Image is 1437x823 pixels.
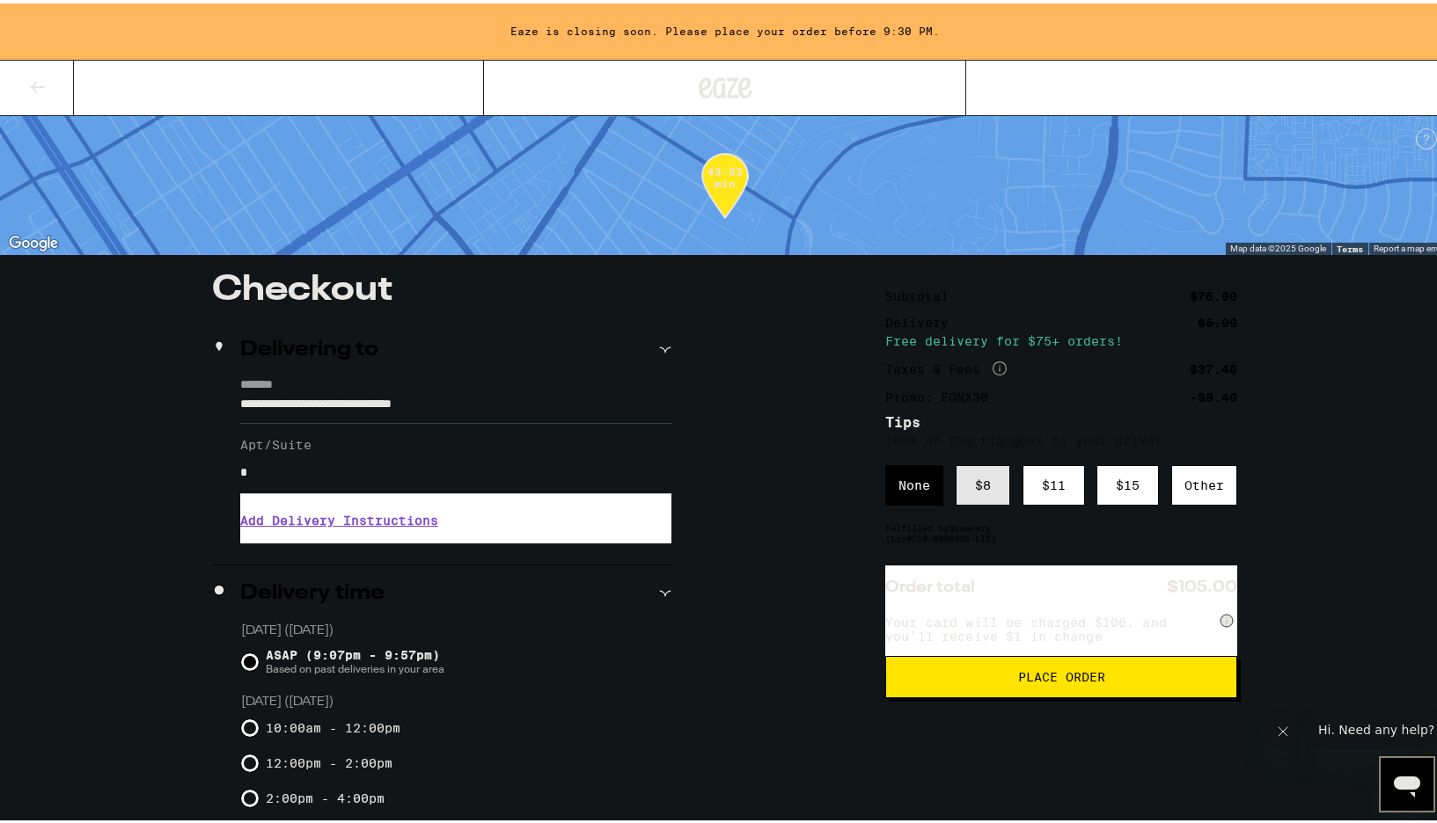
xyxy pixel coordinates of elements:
div: Other [1171,462,1237,502]
a: Open this area in Google Maps (opens a new window) [4,229,62,251]
span: Place Order [1018,667,1105,680]
span: Your card will be charged $106, and you’ll receive $1 in change [885,606,1216,640]
div: Subtotal [885,287,961,299]
div: $ 8 [956,462,1010,502]
h1: Checkout [212,269,671,304]
div: Taxes & Fees [885,358,1007,374]
div: Delivery [885,313,961,325]
p: We'll contact you at [PHONE_NUMBER] when we arrive [240,537,671,551]
a: Terms [1337,240,1363,251]
img: Google [4,229,62,251]
label: Apt/Suite [240,434,671,448]
span: Order total [885,576,975,592]
div: -$8.40 [1190,388,1237,400]
span: $105.00 [1167,576,1237,592]
h5: Tips [885,412,1237,426]
div: $76.00 [1190,287,1237,299]
h2: Delivering to [240,336,378,357]
h2: Delivery time [240,579,385,601]
iframe: Button to launch messaging window [1379,753,1435,809]
div: $ 15 [1096,462,1159,502]
span: Map data ©2025 Google [1230,240,1326,250]
div: None [885,462,943,502]
p: [DATE] ([DATE]) [241,690,671,707]
div: $ 11 [1023,462,1085,502]
div: $5.00 [1198,313,1237,325]
div: Promo: EQNX30 [885,388,1001,400]
iframe: Message from company [1308,707,1435,746]
h3: Add Delivery Instructions [240,497,671,537]
div: 43-93 min [701,163,749,229]
span: ASAP (9:07pm - 9:57pm) [266,645,444,673]
div: $37.40 [1190,360,1237,372]
iframe: Close message [1265,710,1301,746]
p: 100% of the tip goes to your driver [885,430,1237,444]
div: Free delivery for $75+ orders! [885,331,1237,344]
label: 12:00pm - 2:00pm [266,753,392,767]
label: 10:00am - 12:00pm [266,717,400,732]
button: Place Order [885,652,1237,695]
div: Fulfilled by Growcery (Lic# C10-0000336-LIC ) [885,519,1237,540]
p: [DATE] ([DATE]) [241,619,671,636]
label: 2:00pm - 4:00pm [266,788,385,802]
span: Based on past deliveries in your area [266,659,444,673]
